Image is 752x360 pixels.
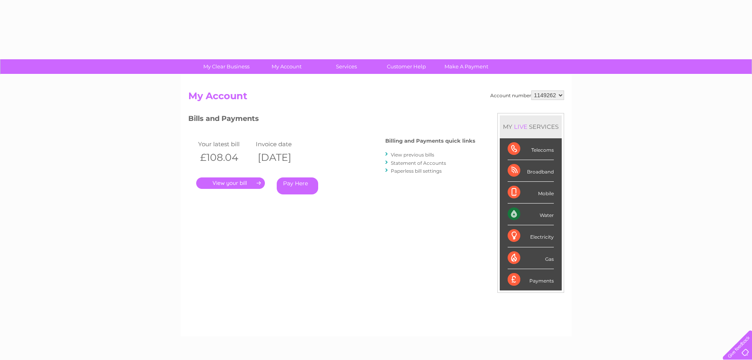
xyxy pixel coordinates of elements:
td: Invoice date [254,139,311,149]
td: Your latest bill [196,139,254,149]
a: Customer Help [374,59,439,74]
div: Gas [508,247,554,269]
div: MY SERVICES [500,115,562,138]
a: View previous bills [391,152,434,158]
a: Paperless bill settings [391,168,442,174]
a: Make A Payment [434,59,499,74]
a: . [196,177,265,189]
div: Account number [490,90,564,100]
div: LIVE [512,123,529,130]
th: £108.04 [196,149,254,166]
a: My Account [254,59,319,74]
a: Statement of Accounts [391,160,446,166]
div: Water [508,204,554,225]
div: Payments [508,269,554,290]
a: Services [314,59,379,74]
a: My Clear Business [194,59,259,74]
h3: Bills and Payments [188,113,475,127]
div: Mobile [508,182,554,204]
div: Broadband [508,160,554,182]
th: [DATE] [254,149,311,166]
a: Pay Here [277,177,318,194]
h2: My Account [188,90,564,106]
h4: Billing and Payments quick links [385,138,475,144]
div: Electricity [508,225,554,247]
div: Telecoms [508,138,554,160]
